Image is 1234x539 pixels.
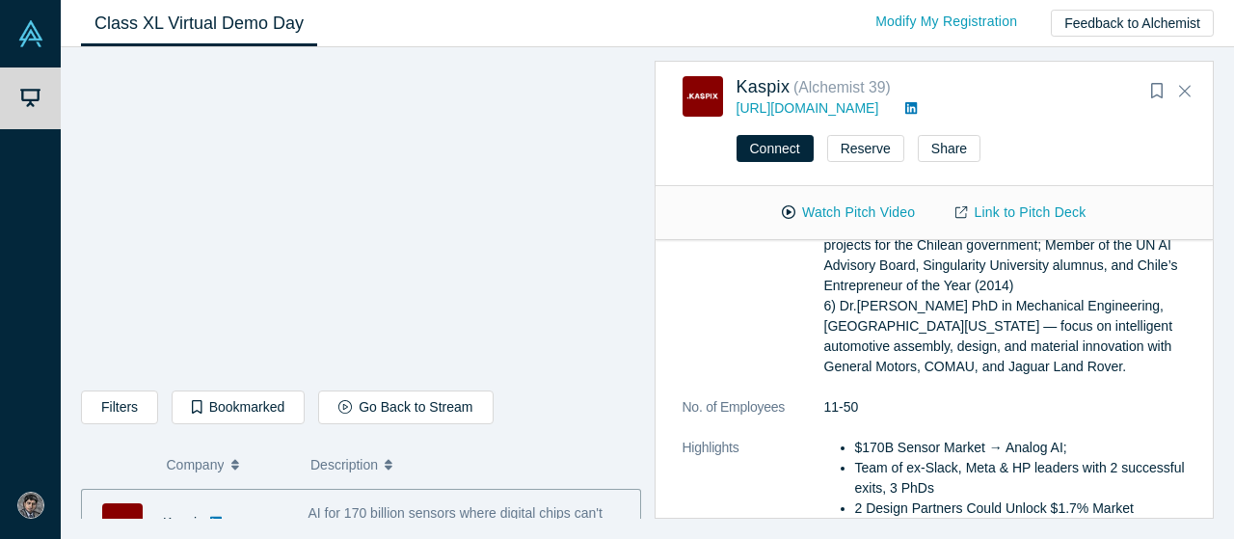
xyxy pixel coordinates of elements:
img: Nitin Naik's Account [17,492,44,519]
button: Filters [81,391,158,424]
span: Company [167,445,225,485]
span: Description [310,445,378,485]
li: Team of ex-Slack, Meta & HP leaders with 2 successful exits, 3 PhDs [855,458,1187,499]
li: $170B Sensor Market → Analog AI; [855,438,1187,458]
button: Feedback to Alchemist [1051,10,1214,37]
img: Alchemist Vault Logo [17,20,44,47]
a: Modify My Registration [855,5,1037,39]
dt: Highlights [683,438,824,539]
a: Kaspix [737,77,791,96]
button: Company [167,445,291,485]
small: ( Alchemist 39 ) [793,79,891,95]
button: Description [310,445,628,485]
button: Watch Pitch Video [762,196,935,229]
a: Link to Pitch Deck [935,196,1106,229]
a: [URL][DOMAIN_NAME] [737,100,879,116]
button: Go Back to Stream [318,391,493,424]
button: Connect [737,135,814,162]
iframe: KASPIX [82,63,640,376]
button: Reserve [827,135,904,162]
a: Kaspix [163,515,203,530]
button: Share [918,135,980,162]
dt: No. of Employees [683,397,824,438]
a: Class XL Virtual Demo Day [81,1,317,46]
button: Bookmark [1143,78,1170,105]
button: Bookmarked [172,391,305,424]
img: Kaspix's Logo [683,76,723,117]
button: Close [1170,76,1199,107]
li: 2 Design Partners Could Unlock $1.7% Market [855,499,1187,519]
dd: 11-50 [824,397,1187,418]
